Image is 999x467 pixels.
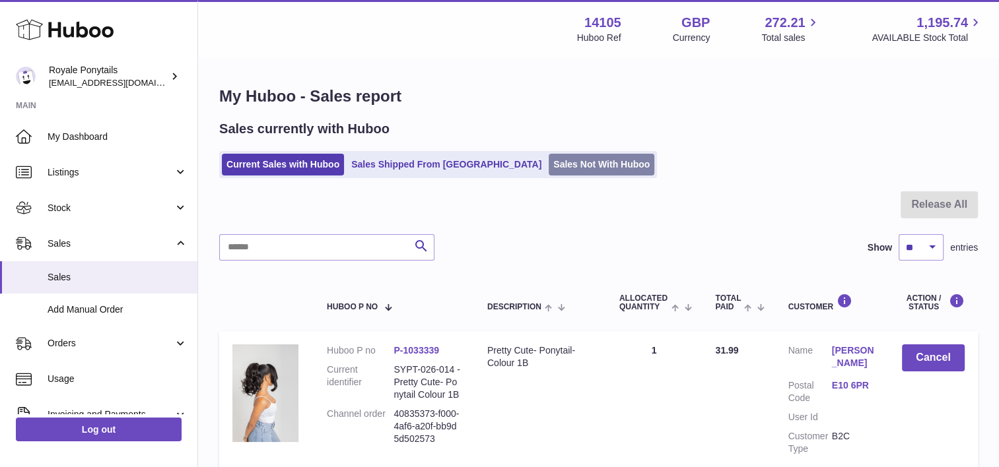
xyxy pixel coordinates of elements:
[327,303,378,311] span: Huboo P no
[788,379,831,404] dt: Postal Code
[832,379,876,392] a: E10 6PR
[219,120,390,138] h2: Sales currently with Huboo
[715,294,741,311] span: Total paid
[549,154,654,175] a: Sales Not With Huboo
[765,14,805,32] span: 272.21
[48,202,174,214] span: Stock
[916,14,968,32] span: 1,195.74
[788,430,831,455] dt: Customer Type
[347,154,546,175] a: Sales Shipped From [GEOGRAPHIC_DATA]
[673,32,710,44] div: Currency
[394,363,460,401] dd: SYPT-026-014 - Pretty Cute- Ponytail Colour 1B
[49,77,194,88] span: [EMAIL_ADDRESS][DOMAIN_NAME]
[872,32,983,44] span: AVAILABLE Stock Total
[761,14,820,44] a: 272.21 Total sales
[577,32,621,44] div: Huboo Ref
[219,86,978,107] h1: My Huboo - Sales report
[222,154,344,175] a: Current Sales with Huboo
[619,294,668,311] span: ALLOCATED Quantity
[715,345,738,356] span: 31.99
[49,64,168,89] div: Royale Ponytails
[788,411,831,423] dt: User Id
[788,344,831,373] dt: Name
[487,303,541,311] span: Description
[487,344,593,369] div: Pretty Cute- Ponytail- Colour 1B
[872,14,983,44] a: 1,195.74 AVAILABLE Stock Total
[327,344,394,357] dt: Huboo P no
[761,32,820,44] span: Total sales
[48,166,174,179] span: Listings
[16,67,36,86] img: qphill92@gmail.com
[48,408,174,421] span: Invoicing and Payments
[832,344,876,369] a: [PERSON_NAME]
[902,294,965,311] div: Action / Status
[48,271,188,284] span: Sales
[48,303,188,316] span: Add Manual Order
[832,430,876,455] dd: B2C
[48,373,188,385] span: Usage
[788,294,875,311] div: Customer
[327,408,394,445] dt: Channel order
[327,363,394,401] dt: Current identifier
[868,241,892,254] label: Show
[394,408,460,445] dd: 40835373-f000-4af6-a20f-bb9d5d502573
[681,14,710,32] strong: GBP
[48,237,174,250] span: Sales
[48,131,188,143] span: My Dashboard
[48,337,174,350] span: Orders
[584,14,621,32] strong: 14105
[902,344,965,371] button: Cancel
[232,344,298,442] img: 141051741007785.png
[394,345,439,356] a: P-1033339
[950,241,978,254] span: entries
[16,418,182,441] a: Log out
